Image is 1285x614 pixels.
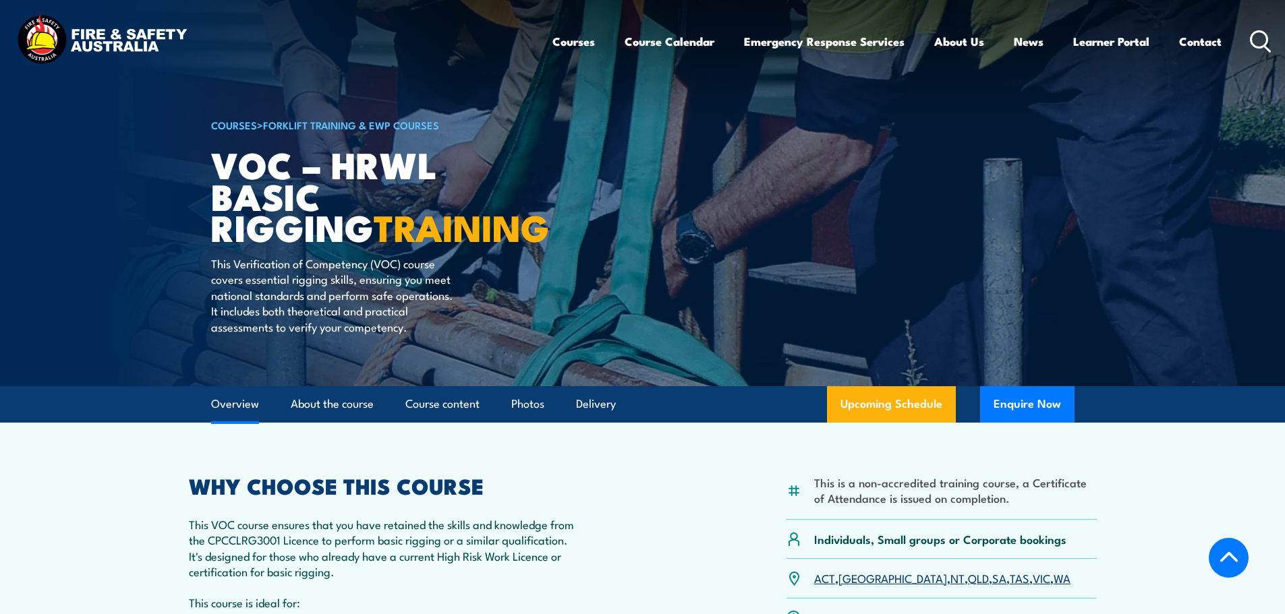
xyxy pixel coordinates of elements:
a: Course content [405,386,480,422]
a: Emergency Response Services [744,24,905,59]
a: NT [950,570,965,586]
a: VIC [1033,570,1050,586]
a: Overview [211,386,259,422]
p: This Verification of Competency (VOC) course covers essential rigging skills, ensuring you meet n... [211,255,457,334]
a: Courses [552,24,595,59]
a: SA [992,570,1006,586]
a: Forklift Training & EWP Courses [263,117,439,132]
strong: TRAINING [374,198,549,254]
button: Enquire Now [980,386,1075,423]
a: Photos [511,386,544,422]
h6: > [211,117,544,133]
a: [GEOGRAPHIC_DATA] [838,570,947,586]
a: ACT [814,570,835,586]
a: TAS [1010,570,1029,586]
p: Individuals, Small groups or Corporate bookings [814,531,1066,547]
a: News [1014,24,1044,59]
p: , , , , , , , [814,570,1070,586]
h1: VOC – HRWL Basic Rigging [211,148,544,243]
li: This is a non-accredited training course, a Certificate of Attendance is issued on completion. [814,474,1097,506]
h2: WHY CHOOSE THIS COURSE [189,476,583,495]
a: QLD [968,570,989,586]
a: WA [1054,570,1070,586]
a: Course Calendar [625,24,714,59]
a: Delivery [576,386,616,422]
p: This course is ideal for: [189,594,583,610]
a: About Us [934,24,984,59]
a: About the course [291,386,374,422]
a: Upcoming Schedule [827,386,956,423]
a: Learner Portal [1073,24,1149,59]
p: This VOC course ensures that you have retained the skills and knowledge from the CPCCLRG3001 Lice... [189,516,583,580]
a: Contact [1179,24,1222,59]
a: COURSES [211,117,257,132]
